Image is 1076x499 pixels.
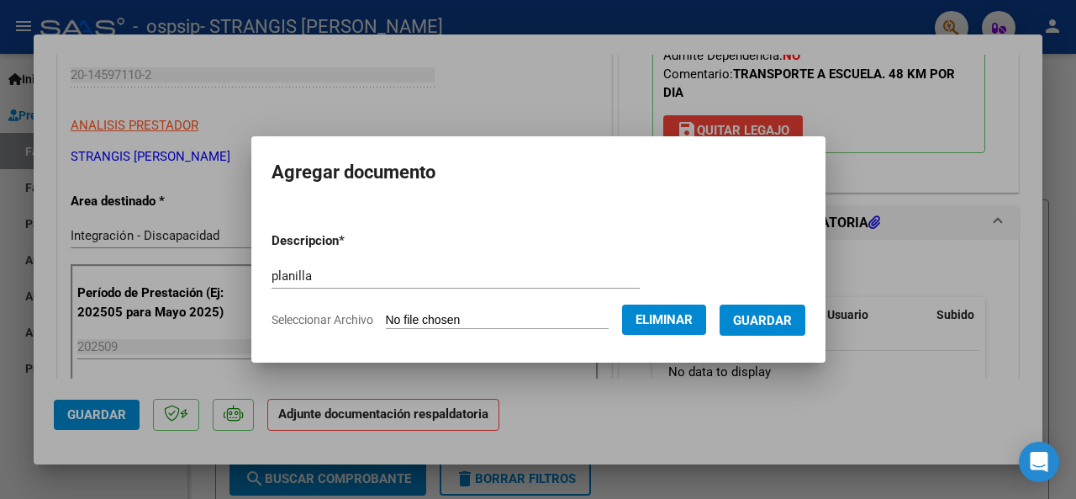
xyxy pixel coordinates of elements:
span: Eliminar [636,312,693,327]
button: Eliminar [622,305,706,335]
h2: Agregar documento [272,157,805,188]
span: Seleccionar Archivo [272,313,373,326]
span: Guardar [733,313,792,328]
button: Guardar [720,305,805,336]
p: Descripcion [272,231,432,251]
div: Open Intercom Messenger [1019,442,1059,482]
